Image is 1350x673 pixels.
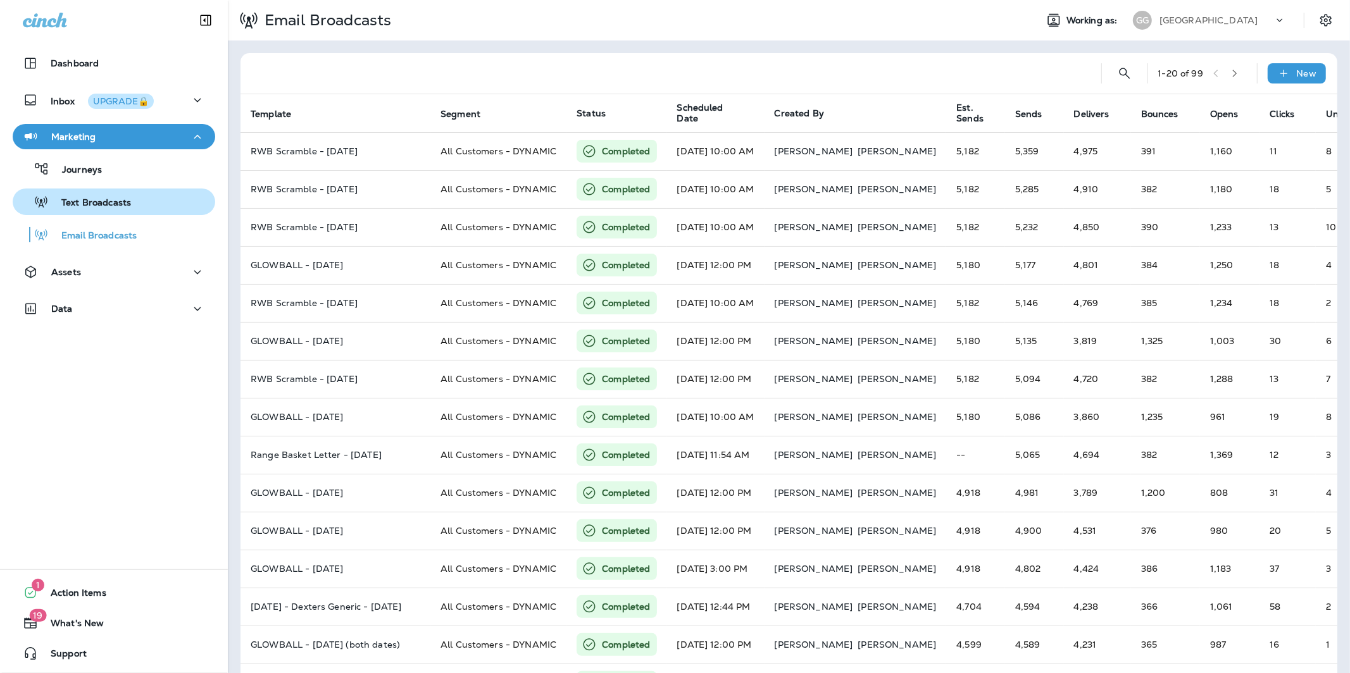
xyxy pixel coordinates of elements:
span: Click rate:1% (Clicks/Opens) [1270,373,1278,385]
td: 4,531 [1064,512,1131,550]
td: 1,200 [1131,474,1200,512]
span: Click rate:2% (Clicks/Opens) [1270,411,1279,423]
td: 4,231 [1064,626,1131,664]
span: Clicks [1270,109,1294,120]
p: [PERSON_NAME] [858,298,936,308]
td: [DATE] 12:00 PM [667,246,765,284]
td: 4,424 [1064,550,1131,588]
p: GLOWBALL - August 2025 [251,260,420,270]
td: 5,180 [946,322,1005,360]
p: Completed [602,335,650,347]
td: 4,802 [1005,550,1064,588]
p: [PERSON_NAME] [775,298,853,308]
span: Open rate:27% (Opens/Sends) [1210,449,1234,460]
span: All Customers - DYNAMIC [441,145,556,157]
p: Text Broadcasts [49,197,131,209]
p: [PERSON_NAME] [858,374,936,384]
button: Search Email Broadcasts [1112,61,1137,86]
span: Click rate:1% (Clicks/Opens) [1270,259,1279,271]
td: 382 [1131,360,1200,398]
p: [PERSON_NAME] [775,374,853,384]
p: Inbox [51,94,154,107]
p: Completed [602,600,650,613]
p: [PERSON_NAME] [858,639,936,650]
span: All Customers - DYNAMIC [441,411,556,423]
span: All Customers - DYNAMIC [441,601,556,612]
span: Open rate:20% (Opens/Sends) [1210,335,1235,347]
td: 4,238 [1064,588,1131,626]
td: 3,819 [1064,322,1131,360]
p: [PERSON_NAME] [775,526,853,536]
td: [DATE] 10:00 AM [667,132,765,170]
span: Open rate:22% (Opens/Sends) [1210,639,1226,650]
td: 1,325 [1131,322,1200,360]
span: All Customers - DYNAMIC [441,639,556,650]
td: 4,918 [946,474,1005,512]
td: 5,232 [1005,208,1064,246]
p: [PERSON_NAME] [858,412,936,422]
p: RWB Scramble - August 2025 [251,146,420,156]
p: [PERSON_NAME] [775,450,853,460]
td: 5,094 [1005,360,1064,398]
button: Assets [13,259,215,285]
td: 386 [1131,550,1200,588]
span: Click rate:1% (Clicks/Opens) [1270,297,1279,309]
td: 4,981 [1005,474,1064,512]
td: 384 [1131,246,1200,284]
span: Template [251,109,291,120]
p: Completed [602,448,650,461]
p: Completed [602,297,650,309]
span: Click rate:3% (Clicks/Opens) [1270,335,1281,347]
td: 4,918 [946,512,1005,550]
td: 5,146 [1005,284,1064,322]
td: 385 [1131,284,1200,322]
td: 382 [1131,170,1200,208]
td: 1,235 [1131,398,1200,436]
div: 1 - 20 of 99 [1158,68,1203,78]
span: Working as: [1066,15,1120,26]
button: Email Broadcasts [13,221,215,248]
span: Click rate:4% (Clicks/Opens) [1270,487,1278,498]
td: 5,180 [946,246,1005,284]
td: 5,182 [946,208,1005,246]
span: Support [38,648,87,664]
span: Action Items [38,588,106,603]
td: 3,860 [1064,398,1131,436]
td: 4,910 [1064,170,1131,208]
td: 376 [1131,512,1200,550]
td: [DATE] 12:44 PM [667,588,765,626]
td: 5,135 [1005,322,1064,360]
span: 19 [29,609,46,622]
p: Range Basket Letter - July 2025 [251,450,420,460]
span: Scheduled Date [677,102,743,124]
td: 4,599 [946,626,1005,664]
button: Text Broadcasts [13,188,215,215]
td: 5,180 [946,398,1005,436]
span: Created By [775,108,824,119]
td: 4,704 [946,588,1005,626]
p: [PERSON_NAME] [858,222,936,232]
span: All Customers - DYNAMIC [441,297,556,309]
p: [PERSON_NAME] [775,260,853,270]
p: [PERSON_NAME] [858,602,936,612]
td: [DATE] 12:00 PM [667,626,765,664]
p: [PERSON_NAME] [775,222,853,232]
span: Delivers [1074,109,1109,120]
button: Support [13,641,215,666]
div: GG [1133,11,1152,30]
td: 4,589 [1005,626,1064,664]
td: 4,594 [1005,588,1064,626]
td: 391 [1131,132,1200,170]
button: 19What's New [13,610,215,636]
span: Est. Sends [956,102,1000,124]
td: 382 [1131,436,1200,474]
p: [PERSON_NAME] [858,184,936,194]
span: Open rate:25% (Opens/Sends) [1210,373,1234,385]
td: 4,975 [1064,132,1131,170]
span: Click rate:1% (Clicks/Opens) [1270,145,1277,157]
td: [DATE] 10:00 AM [667,208,765,246]
span: All Customers - DYNAMIC [441,335,556,347]
td: 5,182 [946,360,1005,398]
button: Collapse Sidebar [188,8,223,33]
span: All Customers - DYNAMIC [441,259,556,271]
